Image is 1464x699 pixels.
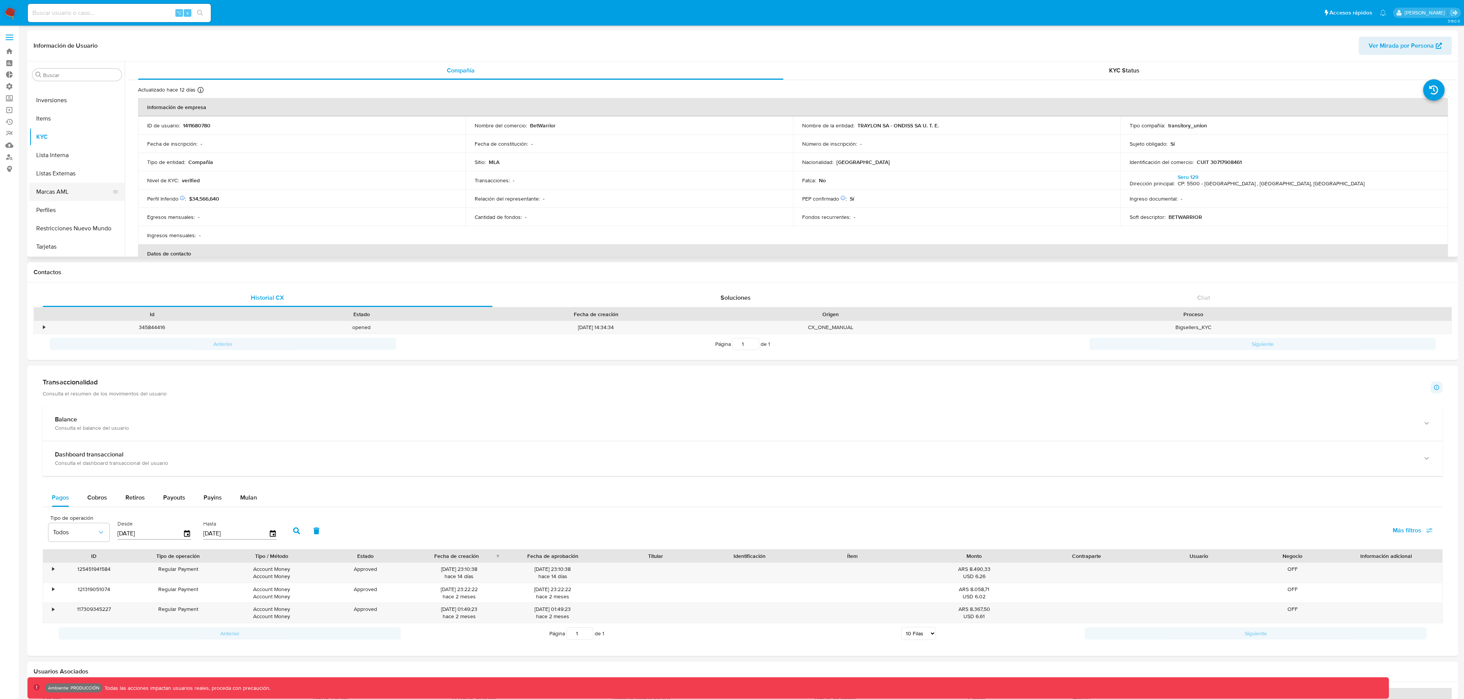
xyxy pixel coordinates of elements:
span: s [186,9,189,16]
span: Accesos rápidos [1329,9,1372,17]
button: Marcas AML [29,183,119,201]
p: leandrojossue.ramirez@mercadolibre.com.co [1405,9,1448,16]
h4: CP: 5500 - [GEOGRAPHIC_DATA] , [GEOGRAPHIC_DATA], [GEOGRAPHIC_DATA] [1178,180,1364,187]
span: Chat [1197,293,1210,302]
span: KYC Status [1109,66,1140,75]
p: transitory_union [1168,122,1207,129]
p: Ambiente: PRODUCCIÓN [48,686,100,689]
button: Ver Mirada por Persona [1359,37,1452,55]
p: Sí [850,195,854,202]
p: Relación del representante : [475,195,540,202]
p: PEP confirmado : [802,195,847,202]
p: Identificación del comercio : [1130,159,1194,166]
p: Egresos mensuales : [147,214,195,220]
p: [GEOGRAPHIC_DATA] [836,159,890,166]
span: Soluciones [721,293,751,302]
button: KYC [29,128,125,146]
p: Cantidad de fondos : [475,214,522,220]
button: search-icon [192,8,208,18]
div: Proceso [941,310,1446,318]
p: Nivel de KYC : [147,177,179,184]
button: Inversiones [29,91,125,109]
span: ⌥ [176,9,182,16]
button: Listas Externas [29,164,125,183]
button: Restricciones Nuevo Mundo [29,219,125,238]
div: opened [257,321,467,334]
p: Fecha de constitución : [475,140,528,147]
div: Fecha de creación [472,310,720,318]
p: - [531,140,533,147]
p: MLA [489,159,499,166]
button: Perfiles [29,201,125,219]
p: - [854,214,855,220]
p: TRAYLON SA - ONDISS SA U. T. E. [857,122,939,129]
p: Nombre del comercio : [475,122,527,129]
h1: Contactos [34,268,1452,276]
div: CX_ONE_MANUAL [726,321,935,334]
p: - [860,140,862,147]
div: [DATE] 14:34:34 [466,321,726,334]
p: CUIT 30717908461 [1197,159,1242,166]
p: - [198,214,199,220]
p: Fondos recurrentes : [802,214,851,220]
button: Anterior [50,338,396,350]
h2: Usuarios Asociados [34,668,1452,675]
p: verified [182,177,200,184]
p: Sujeto obligado : [1130,140,1167,147]
p: - [199,232,201,239]
div: Origen [731,310,930,318]
span: Página de [715,338,770,350]
p: No [819,177,826,184]
div: 345844416 [47,321,257,334]
span: Historial CX [251,293,284,302]
p: BetWarrior [530,122,555,129]
p: - [543,195,544,202]
p: Ingresos mensuales : [147,232,196,239]
div: • [43,324,45,331]
h1: Información de Usuario [34,42,98,50]
a: Seru 129 [1178,173,1198,181]
div: Bigsellers_KYC [935,321,1451,334]
p: Nombre de la entidad : [802,122,854,129]
span: 1 [768,340,770,348]
p: Compañia [188,159,213,166]
p: - [513,177,514,184]
p: Actualizado hace 12 días [138,86,196,93]
p: Transacciones : [475,177,510,184]
p: - [525,214,527,220]
p: - [1181,195,1182,202]
span: Compañía [447,66,475,75]
div: Estado [262,310,461,318]
p: Fatca : [802,177,816,184]
p: Número de inscripción : [802,140,857,147]
p: Tipo de entidad : [147,159,185,166]
p: BETWARRIOR [1169,214,1202,220]
p: Soft descriptor : [1130,214,1165,220]
p: Nacionalidad : [802,159,833,166]
input: Buscar [43,72,119,79]
span: $34,566,640 [189,195,219,202]
div: Id [53,310,252,318]
p: Sitio : [475,159,486,166]
input: Buscar usuario o caso... [28,8,211,18]
button: Siguiente [1089,338,1436,350]
p: Sí [1170,140,1175,147]
th: Datos de contacto [138,244,1448,263]
p: 1411680780 [183,122,210,129]
th: Información de empresa [138,98,1448,116]
p: Ingreso documental : [1130,195,1178,202]
p: Fecha de inscripción : [147,140,197,147]
p: - [201,140,202,147]
p: Dirección principal : [1130,180,1175,187]
button: Buscar [35,72,42,78]
p: Tipo compañía : [1130,122,1165,129]
p: ID de usuario : [147,122,180,129]
a: Salir [1450,9,1458,17]
p: Todas las acciones impactan usuarios reales, proceda con precaución. [103,685,270,692]
button: Items [29,109,125,128]
a: Notificaciones [1380,10,1386,16]
span: Ver Mirada por Persona [1369,37,1434,55]
button: Lista Interna [29,146,125,164]
button: Tarjetas [29,238,125,256]
p: Perfil Inferido : [147,195,186,202]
